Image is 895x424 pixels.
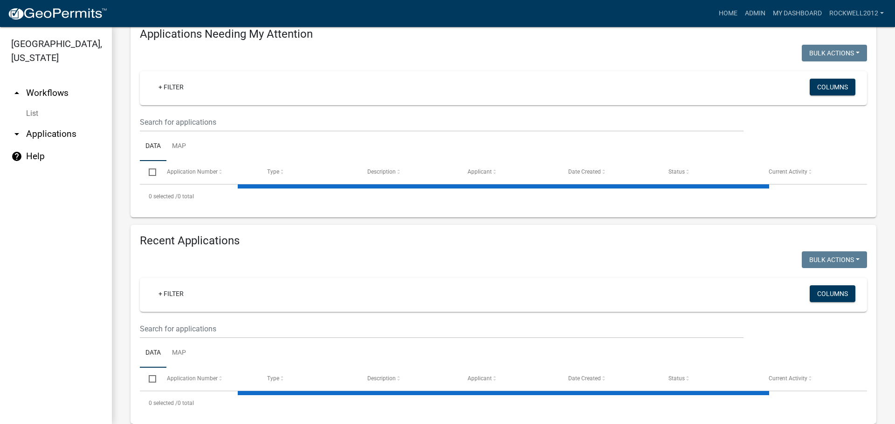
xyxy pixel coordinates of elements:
datatable-header-cell: Applicant [459,161,559,183]
datatable-header-cell: Applicant [459,368,559,390]
datatable-header-cell: Type [258,368,358,390]
a: Admin [741,5,769,22]
span: Applicant [468,168,492,175]
h4: Applications Needing My Attention [140,27,867,41]
button: Columns [810,285,855,302]
datatable-header-cell: Description [358,368,459,390]
a: My Dashboard [769,5,826,22]
i: arrow_drop_down [11,128,22,140]
div: 0 total [140,185,867,208]
datatable-header-cell: Current Activity [760,368,860,390]
datatable-header-cell: Select [140,161,158,183]
button: Bulk Actions [802,251,867,268]
span: Date Created [568,168,601,175]
a: Map [166,132,192,162]
button: Bulk Actions [802,45,867,61]
span: Description [367,375,396,382]
span: Date Created [568,375,601,382]
span: Type [267,375,279,382]
datatable-header-cell: Status [660,161,760,183]
span: Applicant [468,375,492,382]
input: Search for applications [140,319,744,338]
datatable-header-cell: Select [140,368,158,390]
datatable-header-cell: Application Number [158,161,258,183]
datatable-header-cell: Status [660,368,760,390]
span: Current Activity [769,168,807,175]
a: + Filter [151,79,191,95]
a: Home [715,5,741,22]
span: Description [367,168,396,175]
datatable-header-cell: Date Created [559,161,659,183]
a: Data [140,338,166,368]
datatable-header-cell: Date Created [559,368,659,390]
div: 0 total [140,391,867,415]
h4: Recent Applications [140,234,867,248]
a: Map [166,338,192,368]
input: Search for applications [140,113,744,132]
a: Rockwell2012 [826,5,888,22]
span: Type [267,168,279,175]
i: help [11,151,22,162]
a: Data [140,132,166,162]
i: arrow_drop_up [11,87,22,99]
button: Columns [810,79,855,95]
datatable-header-cell: Description [358,161,459,183]
span: 0 selected / [149,193,178,200]
span: Status [668,168,685,175]
span: Application Number [167,168,218,175]
span: Application Number [167,375,218,382]
datatable-header-cell: Current Activity [760,161,860,183]
span: Current Activity [769,375,807,382]
span: 0 selected / [149,400,178,406]
datatable-header-cell: Type [258,161,358,183]
span: Status [668,375,685,382]
a: + Filter [151,285,191,302]
datatable-header-cell: Application Number [158,368,258,390]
